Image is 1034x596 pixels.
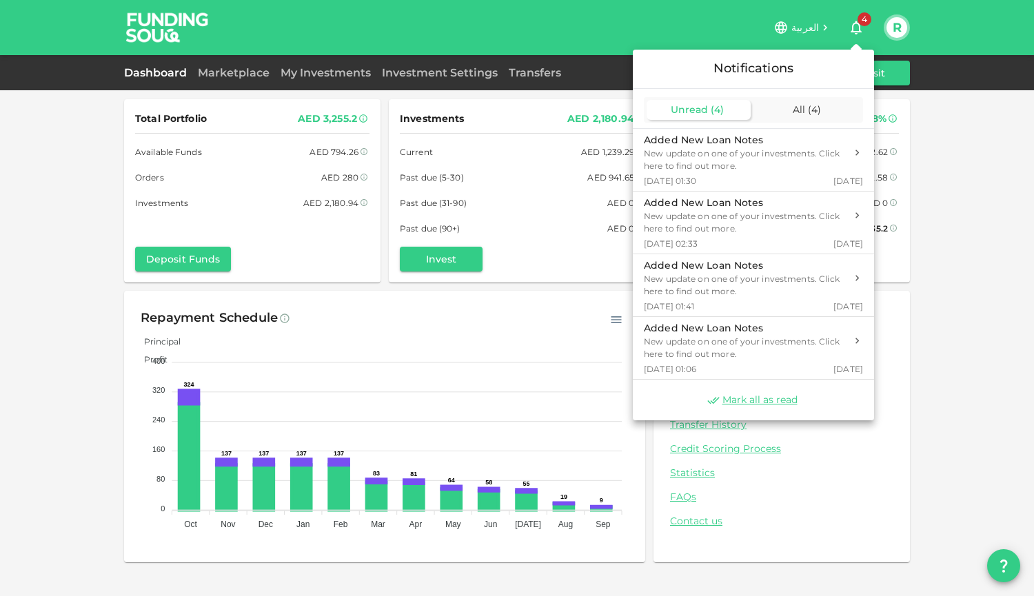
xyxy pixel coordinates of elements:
div: Added New Loan Notes [644,133,846,147]
div: Added New Loan Notes [644,196,846,210]
div: Added New Loan Notes [644,321,846,336]
span: ( 4 ) [808,103,821,116]
span: [DATE] [833,363,863,375]
span: [DATE] 01:41 [644,300,695,312]
span: [DATE] 01:30 [644,175,697,187]
span: All [793,103,805,116]
span: [DATE] [833,238,863,249]
div: New update on one of your investments. Click here to find out more. [644,273,846,298]
div: New update on one of your investments. Click here to find out more. [644,147,846,172]
div: Added New Loan Notes [644,258,846,273]
span: [DATE] 01:06 [644,363,697,375]
div: New update on one of your investments. Click here to find out more. [644,336,846,360]
span: ( 4 ) [711,103,724,116]
span: Notifications [713,61,793,76]
span: [DATE] [833,300,863,312]
span: [DATE] 02:33 [644,238,698,249]
span: Mark all as read [722,393,798,407]
div: New update on one of your investments. Click here to find out more. [644,210,846,235]
span: [DATE] [833,175,863,187]
span: Unread [671,103,708,116]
